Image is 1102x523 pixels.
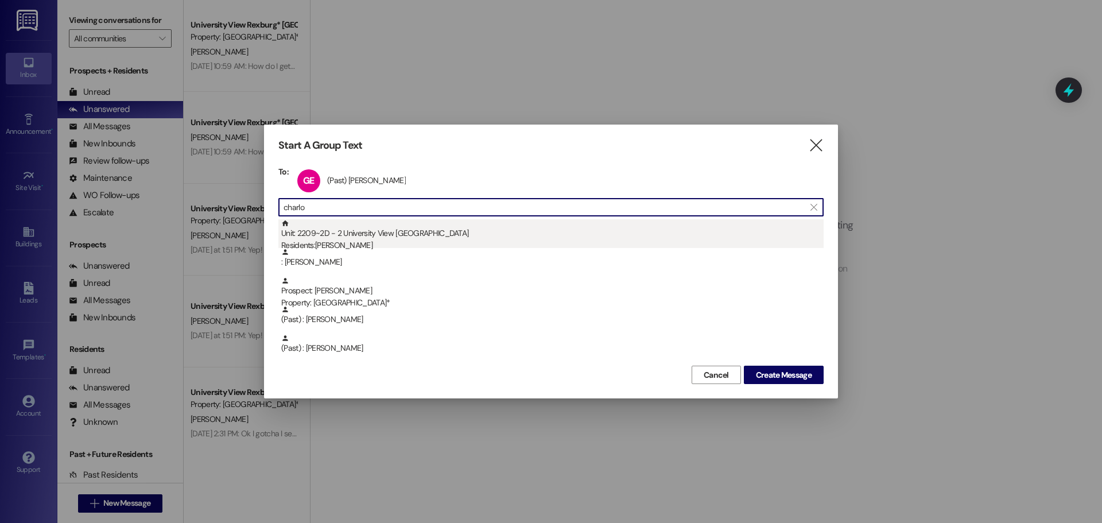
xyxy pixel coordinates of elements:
[281,305,824,326] div: (Past) : [PERSON_NAME]
[281,248,824,268] div: : [PERSON_NAME]
[808,140,824,152] i: 
[327,175,406,185] div: (Past) [PERSON_NAME]
[278,248,824,277] div: : [PERSON_NAME]
[692,366,741,384] button: Cancel
[704,369,729,381] span: Cancel
[805,199,823,216] button: Clear text
[278,139,362,152] h3: Start A Group Text
[281,277,824,309] div: Prospect: [PERSON_NAME]
[810,203,817,212] i: 
[278,166,289,177] h3: To:
[281,297,824,309] div: Property: [GEOGRAPHIC_DATA]*
[744,366,824,384] button: Create Message
[281,219,824,252] div: Unit: 2209~2D - 2 University View [GEOGRAPHIC_DATA]
[278,305,824,334] div: (Past) : [PERSON_NAME]
[281,334,824,354] div: (Past) : [PERSON_NAME]
[756,369,812,381] span: Create Message
[278,277,824,305] div: Prospect: [PERSON_NAME]Property: [GEOGRAPHIC_DATA]*
[284,199,805,215] input: Search for any contact or apartment
[278,334,824,363] div: (Past) : [PERSON_NAME]
[281,239,824,251] div: Residents: [PERSON_NAME]
[278,219,824,248] div: Unit: 2209~2D - 2 University View [GEOGRAPHIC_DATA]Residents:[PERSON_NAME]
[303,175,314,187] span: GE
